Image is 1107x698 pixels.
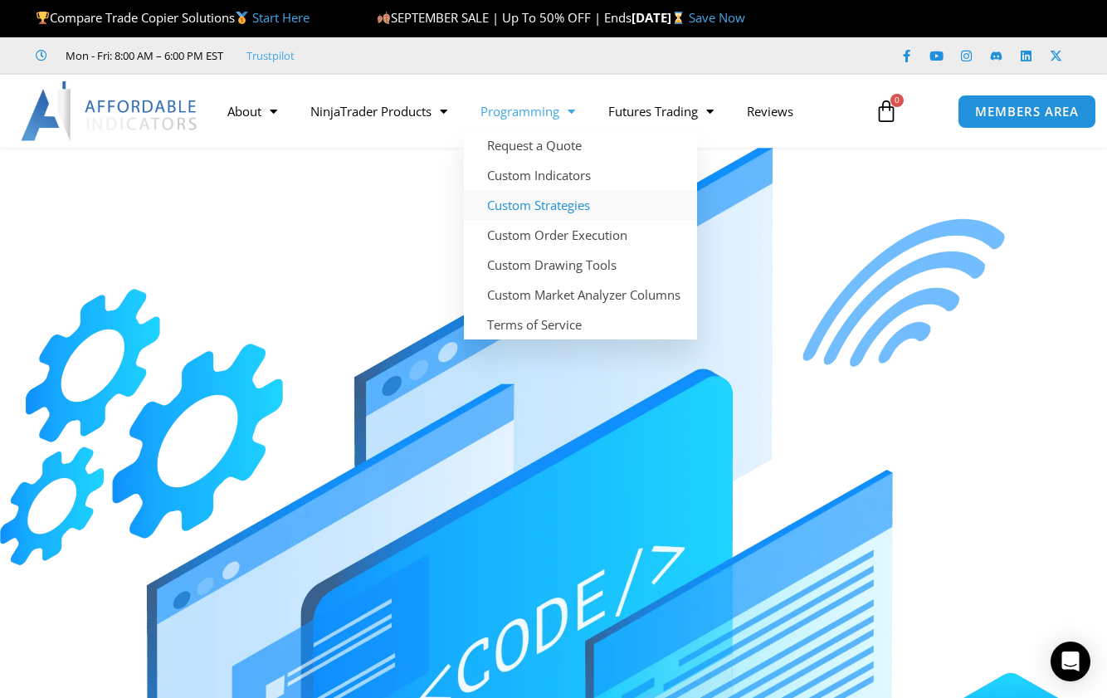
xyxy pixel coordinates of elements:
[252,9,310,26] a: Start Here
[632,9,689,26] strong: [DATE]
[689,9,745,26] a: Save Now
[464,190,697,220] a: Custom Strategies
[464,130,697,339] ul: Programming
[975,105,1079,118] span: MEMBERS AREA
[236,12,248,24] img: 🥇
[850,87,923,135] a: 0
[37,12,49,24] img: 🏆
[377,9,632,26] span: SEPTEMBER SALE | Up To 50% OFF | Ends
[592,92,730,130] a: Futures Trading
[464,310,697,339] a: Terms of Service
[958,95,1096,129] a: MEMBERS AREA
[1051,642,1090,681] div: Open Intercom Messenger
[211,92,864,130] nav: Menu
[294,92,464,130] a: NinjaTrader Products
[36,9,310,26] span: Compare Trade Copier Solutions
[246,46,295,66] a: Trustpilot
[464,92,592,130] a: Programming
[672,12,685,24] img: ⌛
[890,94,904,107] span: 0
[21,81,199,141] img: LogoAI | Affordable Indicators – NinjaTrader
[464,250,697,280] a: Custom Drawing Tools
[211,92,294,130] a: About
[378,12,390,24] img: 🍂
[464,280,697,310] a: Custom Market Analyzer Columns
[464,220,697,250] a: Custom Order Execution
[464,130,697,160] a: Request a Quote
[464,160,697,190] a: Custom Indicators
[730,92,810,130] a: Reviews
[61,46,223,66] span: Mon - Fri: 8:00 AM – 6:00 PM EST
